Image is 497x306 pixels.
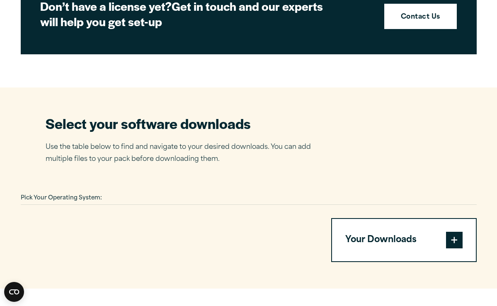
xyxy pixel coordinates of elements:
button: Open CMP widget [4,282,24,302]
h2: Select your software downloads [46,114,323,133]
strong: Contact Us [401,12,440,23]
span: Pick Your Operating System: [21,195,102,201]
p: Use the table below to find and navigate to your desired downloads. You can add multiple files to... [46,141,323,165]
a: Contact Us [384,4,457,29]
button: Your Downloads [332,219,476,261]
